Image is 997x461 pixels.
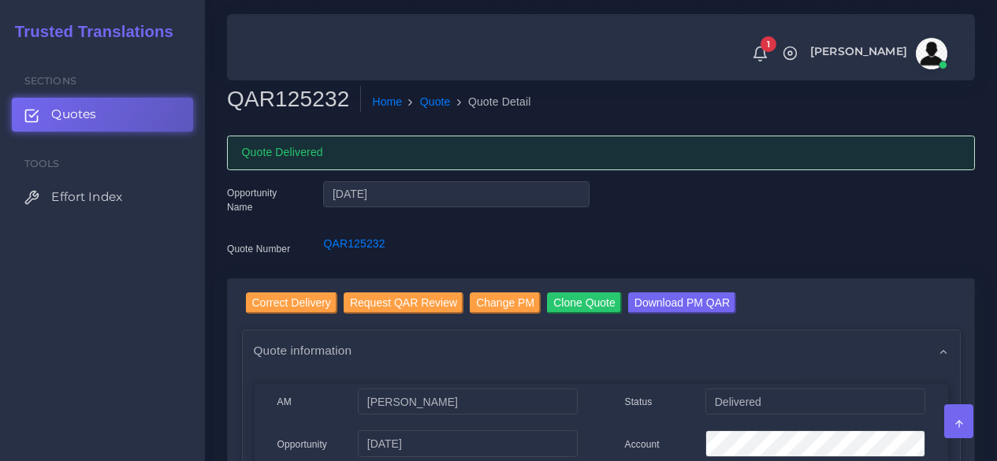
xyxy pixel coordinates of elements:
[227,242,290,256] label: Quote Number
[372,94,402,110] a: Home
[227,86,361,113] h2: QAR125232
[254,341,352,359] span: Quote information
[323,237,385,250] a: QAR125232
[4,19,173,45] a: Trusted Translations
[916,38,947,69] img: avatar
[470,292,541,314] input: Change PM
[625,395,653,409] label: Status
[227,186,299,214] label: Opportunity Name
[420,94,451,110] a: Quote
[625,437,660,452] label: Account
[246,292,337,314] input: Correct Delivery
[243,330,960,370] div: Quote information
[12,98,193,131] a: Quotes
[24,158,60,169] span: Tools
[802,38,953,69] a: [PERSON_NAME]avatar
[277,437,328,452] label: Opportunity
[547,292,622,314] input: Clone Quote
[451,94,531,110] li: Quote Detail
[628,292,736,314] input: Download PM QAR
[761,36,776,52] span: 1
[4,22,173,41] h2: Trusted Translations
[12,180,193,214] a: Effort Index
[24,75,76,87] span: Sections
[51,188,122,206] span: Effort Index
[746,45,774,62] a: 1
[51,106,96,123] span: Quotes
[810,46,907,57] span: [PERSON_NAME]
[344,292,463,314] input: Request QAR Review
[277,395,292,409] label: AM
[227,136,975,170] div: Quote Delivered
